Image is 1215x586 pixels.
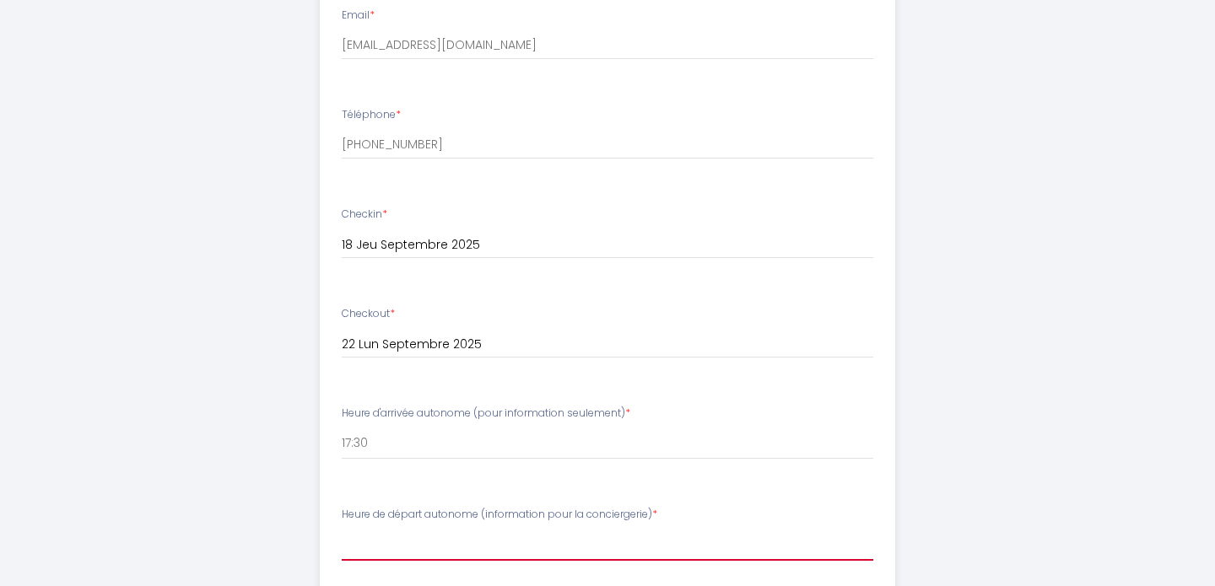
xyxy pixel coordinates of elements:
[342,507,657,523] label: Heure de départ autonome (information pour la conciergerie)
[342,107,401,123] label: Téléphone
[342,207,387,223] label: Checkin
[342,306,395,322] label: Checkout
[342,8,375,24] label: Email
[342,406,630,422] label: Heure d'arrivée autonome (pour information seulement)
